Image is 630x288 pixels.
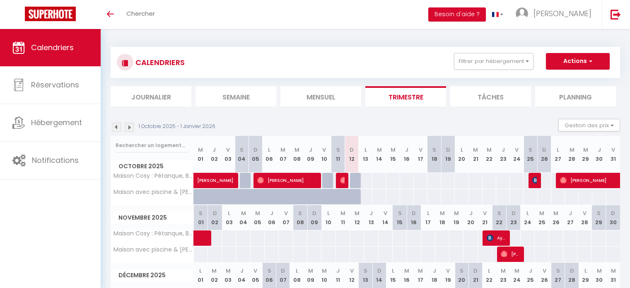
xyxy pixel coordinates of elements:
[25,7,76,21] img: Super Booking
[583,146,588,154] abbr: M
[369,209,373,217] abbr: J
[407,205,421,230] th: 16
[221,136,235,173] th: 03
[529,267,532,275] abbr: J
[421,205,435,230] th: 17
[111,212,193,224] span: Novembre 2025
[281,267,285,275] abbr: D
[591,205,606,230] th: 29
[502,146,505,154] abbr: J
[290,263,304,288] th: 08
[592,263,606,288] th: 30
[558,119,620,131] button: Gestion des prix
[538,263,551,288] th: 26
[469,209,473,217] abbr: J
[454,209,459,217] abbr: M
[111,269,193,281] span: Décembre 2025
[257,172,316,188] span: [PERSON_NAME]
[510,136,524,173] th: 24
[535,205,549,230] th: 25
[460,267,463,275] abbr: S
[538,136,551,173] th: 26
[412,209,416,217] abbr: D
[569,209,572,217] abbr: J
[400,136,414,173] th: 16
[251,205,265,230] th: 05
[400,263,414,288] th: 16
[606,136,620,173] th: 31
[469,136,483,173] th: 21
[514,267,519,275] abbr: M
[565,263,579,288] th: 28
[139,123,215,131] p: 1 Octobre 2025 - 1 Janvier 2026
[570,146,574,154] abbr: M
[280,146,285,154] abbr: M
[249,136,262,173] th: 05
[441,263,455,288] th: 19
[579,263,592,288] th: 29
[304,263,317,288] th: 09
[496,263,510,288] th: 23
[235,136,249,173] th: 04
[336,267,340,275] abbr: J
[542,146,546,154] abbr: D
[469,263,483,288] th: 21
[386,263,400,288] th: 15
[419,146,422,154] abbr: V
[31,117,82,128] span: Hébergement
[31,80,79,90] span: Réservations
[398,209,402,217] abbr: S
[253,267,257,275] abbr: V
[327,209,330,217] abbr: L
[506,205,520,230] th: 23
[240,267,244,275] abbr: J
[359,263,372,288] th: 13
[213,209,217,217] abbr: D
[212,267,217,275] abbr: M
[556,267,560,275] abbr: S
[194,205,208,230] th: 01
[497,209,501,217] abbr: S
[197,168,254,184] span: [PERSON_NAME]
[551,263,565,288] th: 27
[112,247,195,253] span: Maison avec piscine & [PERSON_NAME] : L’Oustal d’Aygues
[386,136,400,173] th: 15
[208,136,221,173] th: 02
[345,263,359,288] th: 12
[496,136,510,173] th: 23
[563,205,577,230] th: 27
[501,267,506,275] abbr: M
[597,267,602,275] abbr: M
[478,205,492,230] th: 21
[221,263,235,288] th: 03
[510,263,524,288] th: 24
[345,136,359,173] th: 12
[249,263,262,288] th: 05
[364,205,378,230] th: 13
[199,209,203,217] abbr: S
[212,146,216,154] abbr: J
[194,136,208,173] th: 01
[584,267,587,275] abbr: L
[543,267,546,275] abbr: V
[364,267,367,275] abbr: S
[265,205,279,230] th: 06
[441,136,455,173] th: 19
[276,136,290,173] th: 07
[340,209,345,217] abbr: M
[194,263,208,288] th: 01
[253,146,258,154] abbr: D
[446,146,450,154] abbr: D
[405,146,408,154] abbr: J
[263,263,276,288] th: 06
[414,136,427,173] th: 17
[473,267,478,275] abbr: D
[263,136,276,173] th: 06
[487,230,505,246] span: Aymeric REBEIX
[317,136,331,173] th: 10
[111,160,193,172] span: Octobre 2025
[377,146,382,154] abbr: M
[427,136,441,173] th: 18
[535,86,616,106] li: Planning
[294,146,299,154] abbr: M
